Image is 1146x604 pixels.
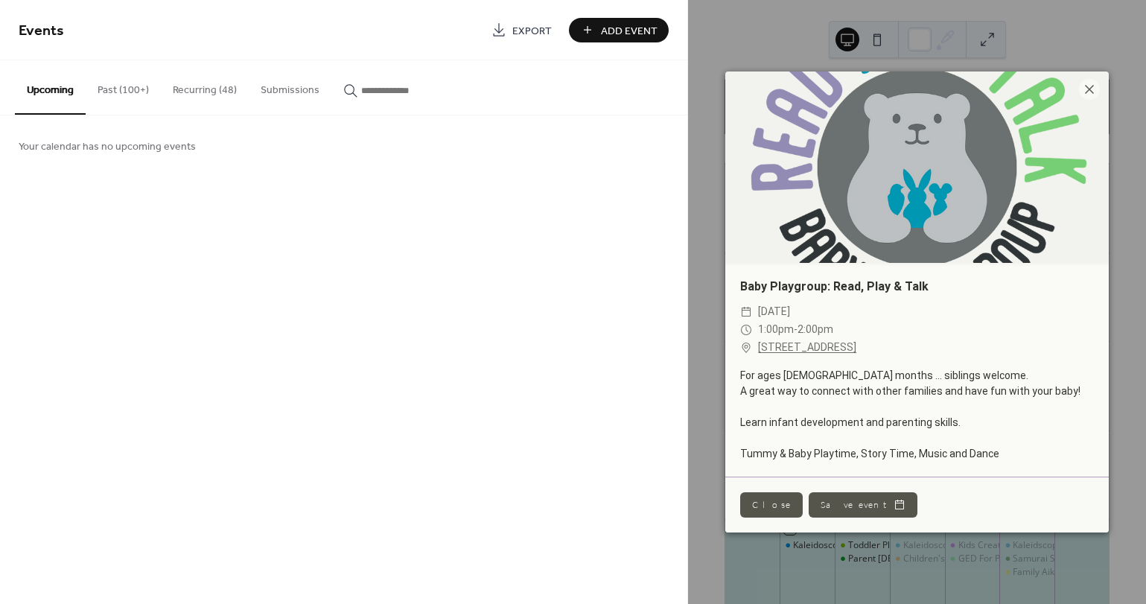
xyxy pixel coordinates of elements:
[809,492,917,518] button: Save event
[725,278,1109,296] div: Baby Playgroup: Read, Play & Talk
[758,303,790,321] span: [DATE]
[569,18,669,42] button: Add Event
[161,60,249,113] button: Recurring (48)
[740,339,752,357] div: ​
[249,60,331,113] button: Submissions
[794,323,798,335] span: -
[798,323,833,335] span: 2:00pm
[740,321,752,339] div: ​
[740,492,803,518] button: Close
[15,60,86,115] button: Upcoming
[601,23,658,39] span: Add Event
[19,16,64,45] span: Events
[86,60,161,113] button: Past (100+)
[758,339,856,357] a: [STREET_ADDRESS]
[19,139,196,155] span: Your calendar has no upcoming events
[480,18,563,42] a: Export
[758,323,794,335] span: 1:00pm
[740,303,752,321] div: ​
[512,23,552,39] span: Export
[725,368,1109,462] div: For ages [DEMOGRAPHIC_DATA] months ... siblings welcome. A great way to connect with other famili...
